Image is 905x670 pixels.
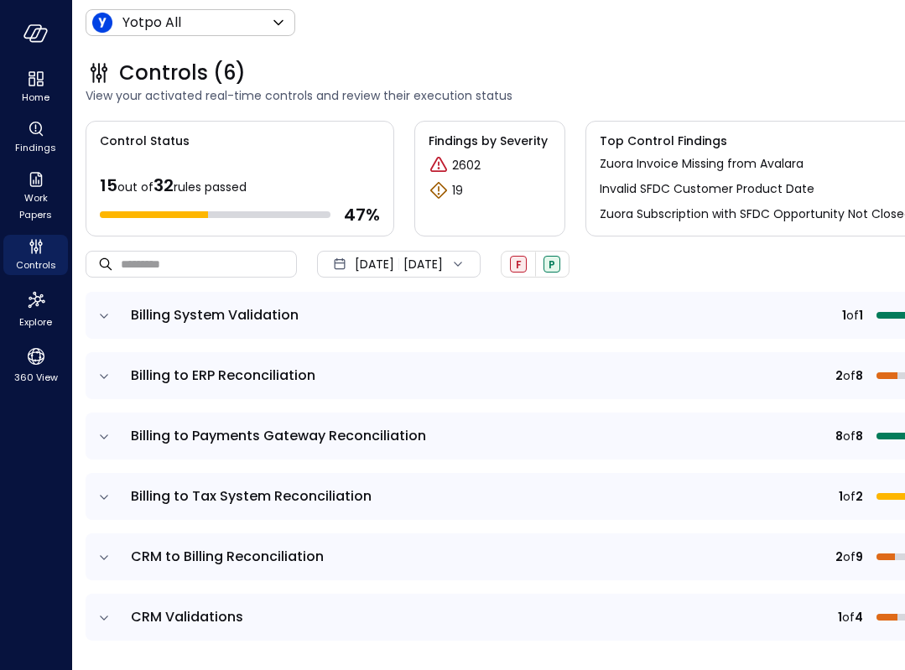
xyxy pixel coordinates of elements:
span: 8 [856,427,863,445]
span: of [842,608,855,626]
span: Explore [19,314,52,330]
p: 2602 [452,157,481,174]
div: Home [3,67,68,107]
button: expand row [96,549,112,566]
a: Invalid SFDC Customer Product Date [600,180,814,200]
button: expand row [96,428,112,445]
div: Failed [510,256,527,273]
button: expand row [96,308,112,325]
span: of [843,366,856,385]
button: expand row [96,489,112,506]
span: Billing to ERP Reconciliation [131,366,315,385]
div: Critical [429,155,449,175]
span: Findings [15,139,56,156]
span: of [843,548,856,566]
div: Findings [3,117,68,158]
span: 2 [835,548,843,566]
span: Controls (6) [119,60,246,86]
span: 4 [855,608,863,626]
span: out of [117,179,153,195]
img: Icon [92,13,112,33]
span: Billing to Tax System Reconciliation [131,486,372,506]
div: Controls [3,235,68,275]
span: 1 [838,608,842,626]
button: expand row [96,610,112,626]
p: Zuora Invoice Missing from Avalara [600,155,804,173]
button: expand row [96,368,112,385]
span: 8 [835,427,843,445]
div: Work Papers [3,168,68,225]
span: Home [22,89,49,106]
span: 1 [839,487,843,506]
a: Zuora Invoice Missing from Avalara [600,155,804,175]
span: Work Papers [10,190,61,223]
span: 9 [856,548,863,566]
span: of [843,487,856,506]
span: 15 [100,174,117,197]
span: 360 View [14,369,58,386]
span: of [846,306,859,325]
span: Billing System Validation [131,305,299,325]
span: 8 [856,366,863,385]
span: CRM to Billing Reconciliation [131,547,324,566]
span: rules passed [174,179,247,195]
span: of [843,427,856,445]
span: F [516,257,522,272]
span: 47 % [344,204,380,226]
div: Passed [544,256,560,273]
span: [DATE] [355,255,394,273]
span: Findings by Severity [429,132,551,150]
p: 19 [452,182,463,200]
div: Explore [3,285,68,332]
span: 2 [856,487,863,506]
span: 32 [153,174,174,197]
p: Yotpo All [122,13,181,33]
span: 2 [835,366,843,385]
span: P [549,257,555,272]
span: Billing to Payments Gateway Reconciliation [131,426,426,445]
div: Warning [429,180,449,200]
div: 360 View [3,342,68,387]
span: Control Status [86,122,190,150]
span: Controls [16,257,56,273]
span: 1 [859,306,863,325]
span: 1 [842,306,846,325]
span: CRM Validations [131,607,243,626]
p: Invalid SFDC Customer Product Date [600,180,814,198]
